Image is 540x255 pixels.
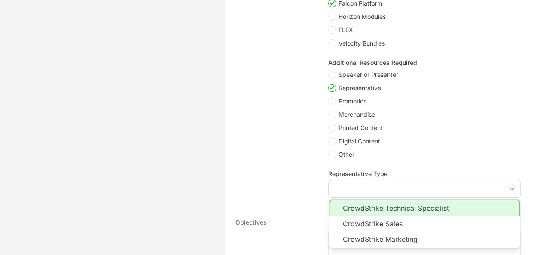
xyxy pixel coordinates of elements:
span: Speaker or Presenter [339,70,398,79]
label: Describe your goals/objectives for this activity [328,218,521,227]
div: Close [503,180,520,197]
span: Promotion [339,97,367,106]
span: Printed Content [339,124,383,132]
span: Other [339,150,354,159]
label: Representative Type [328,170,521,178]
span: Horizon Modules [339,12,386,21]
span: FLEX [339,26,353,34]
span: Velocity Bundles [339,39,385,48]
legend: Additional Resources Required [328,58,417,67]
span: Merchandise [339,110,375,119]
span: Digital Content [339,137,380,146]
span: Representative [339,84,381,92]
